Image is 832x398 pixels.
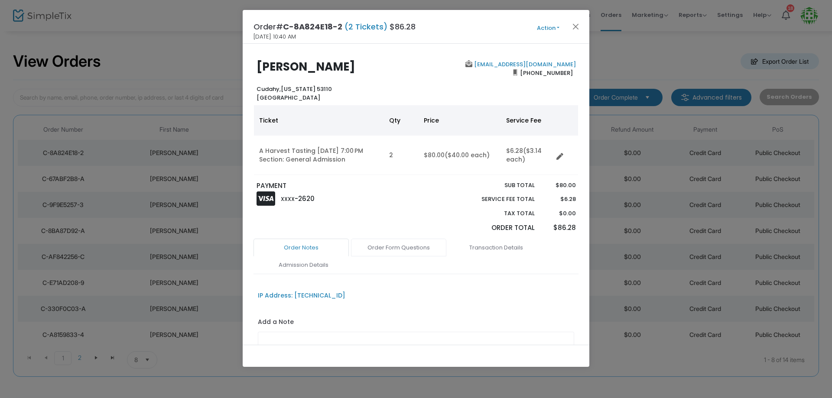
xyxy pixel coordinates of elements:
span: C-8A824E18-2 [283,21,342,32]
a: Order Form Questions [351,239,446,257]
span: (2 Tickets) [342,21,390,32]
label: Add a Note [258,317,294,329]
p: $0.00 [543,209,575,218]
td: $80.00 [419,136,501,175]
a: [EMAIL_ADDRESS][DOMAIN_NAME] [472,60,576,68]
span: XXXX [281,195,295,203]
p: Service Fee Total [461,195,535,204]
p: Order Total [461,223,535,233]
p: PAYMENT [257,181,412,191]
button: Action [522,23,574,33]
p: $6.28 [543,195,575,204]
p: $80.00 [543,181,575,190]
h4: Order# $86.28 [253,21,416,32]
span: [DATE] 10:40 AM [253,32,296,41]
th: Qty [384,105,419,136]
th: Price [419,105,501,136]
div: IP Address: [TECHNICAL_ID] [258,291,345,300]
td: A Harvest Tasting [DATE] 7:00 PM Section: General Admission [254,136,384,175]
span: ($3.14 each) [506,146,542,164]
span: ($40.00 each) [445,151,490,159]
span: Cudahy, [257,85,281,93]
span: -2620 [295,194,315,203]
button: Close [570,21,582,32]
span: [PHONE_NUMBER] [517,66,576,80]
th: Service Fee [501,105,553,136]
p: Tax Total [461,209,535,218]
td: $6.28 [501,136,553,175]
a: Order Notes [253,239,349,257]
b: [US_STATE] 53110 [GEOGRAPHIC_DATA] [257,85,332,102]
p: Sub total [461,181,535,190]
a: Admission Details [256,256,351,274]
div: Data table [254,105,578,175]
b: [PERSON_NAME] [257,59,355,74]
a: Transaction Details [448,239,544,257]
p: $86.28 [543,223,575,233]
td: 2 [384,136,419,175]
th: Ticket [254,105,384,136]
